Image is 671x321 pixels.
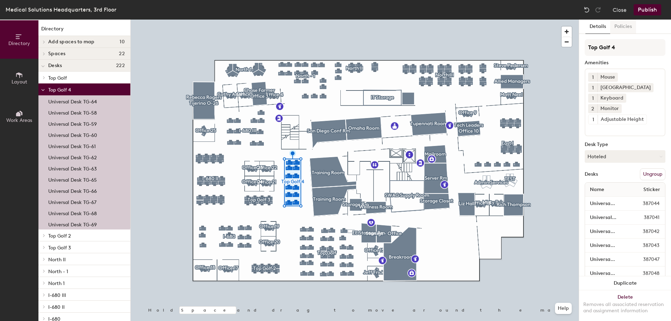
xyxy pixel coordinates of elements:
[8,41,30,46] span: Directory
[116,63,125,68] span: 222
[583,301,667,314] div: Removes all associated reservation and assignment information
[585,142,665,147] div: Desk Type
[597,83,654,92] div: [GEOGRAPHIC_DATA]
[48,269,68,275] span: North - 1
[588,94,597,103] button: 1
[626,242,664,249] span: 387043
[579,290,671,321] button: DeleteRemoves all associated reservation and assignment information
[48,186,97,194] p: Universal Desk TG-66
[613,4,627,15] button: Close
[626,200,664,207] span: 387044
[38,25,130,36] h1: Directory
[48,197,96,205] p: Universal Desk TG-67
[48,97,97,105] p: Universal Desk TG-64
[585,20,610,34] button: Details
[592,116,594,123] span: 1
[48,280,65,286] span: North 1
[627,214,664,221] span: 387041
[640,183,664,196] span: Sticker
[48,119,97,127] p: Universal Desk TG-59
[48,304,65,310] span: I-680 II
[48,257,66,263] span: North II
[48,175,97,183] p: Universal Desk TG-65
[597,104,622,113] div: Monitor
[6,5,116,14] div: Medical Solutions Headquarters, 3rd Floor
[626,256,664,263] span: 387047
[48,87,71,93] span: Top Golf 4
[585,150,665,163] button: Hoteled
[12,79,27,85] span: Layout
[48,141,96,149] p: Universal Desk TG-61
[586,213,627,222] input: Unnamed desk
[597,73,618,82] div: Mouse
[48,75,67,81] span: Top Golf
[640,168,665,180] button: Ungroup
[48,51,66,57] span: Spaces
[48,209,97,217] p: Universal Desk TG-68
[586,269,626,278] input: Unnamed desk
[597,94,626,103] div: Keyboard
[589,115,598,124] button: 1
[598,115,647,124] div: Adjustable Height
[119,51,125,57] span: 22
[634,4,661,15] button: Publish
[586,199,626,209] input: Unnamed desk
[48,39,95,45] span: Add spaces to map
[594,6,601,13] img: Redo
[592,95,594,102] span: 1
[586,183,608,196] span: Name
[48,130,97,138] p: Universal Desk TG-60
[626,228,664,235] span: 387042
[6,117,32,123] span: Work Areas
[48,63,62,68] span: Desks
[591,105,594,112] span: 2
[585,60,665,66] div: Amenities
[592,74,594,81] span: 1
[48,164,97,172] p: Universal Desk TG-63
[586,255,626,264] input: Unnamed desk
[48,292,66,298] span: I-680 III
[120,39,125,45] span: 10
[626,270,664,277] span: 387048
[583,6,590,13] img: Undo
[586,241,626,250] input: Unnamed desk
[48,233,71,239] span: Top Golf 2
[588,83,597,92] button: 1
[48,108,97,116] p: Universal Desk TG-58
[555,303,572,314] button: Help
[588,104,597,113] button: 2
[592,84,594,92] span: 1
[586,227,626,236] input: Unnamed desk
[610,20,636,34] button: Policies
[585,172,598,177] div: Desks
[588,73,597,82] button: 1
[48,153,97,161] p: Universal Desk TG-62
[579,276,671,290] button: Duplicate
[48,220,97,228] p: Universal Desk TG-69
[48,245,71,251] span: Top Golf 3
